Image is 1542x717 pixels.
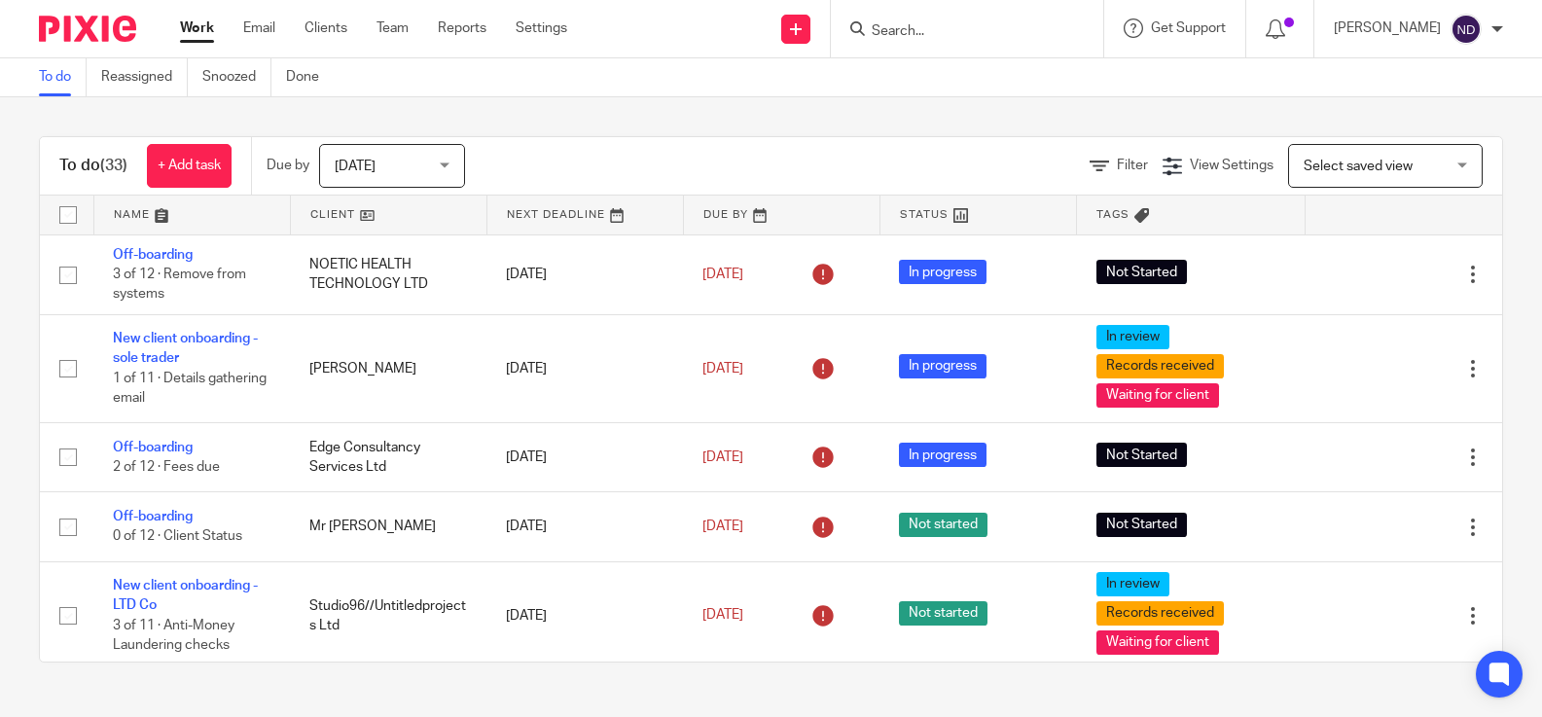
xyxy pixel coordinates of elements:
[486,492,683,561] td: [DATE]
[113,460,220,474] span: 2 of 12 · Fees due
[377,18,409,38] a: Team
[290,234,486,314] td: NOETIC HEALTH TECHNOLOGY LTD
[202,58,271,96] a: Snoozed
[1304,160,1413,173] span: Select saved view
[1096,383,1219,408] span: Waiting for client
[899,354,986,378] span: In progress
[113,268,246,302] span: 3 of 12 · Remove from systems
[1096,325,1169,349] span: In review
[702,609,743,623] span: [DATE]
[1096,443,1187,467] span: Not Started
[1451,14,1482,45] img: svg%3E
[100,158,127,173] span: (33)
[486,422,683,491] td: [DATE]
[486,314,683,422] td: [DATE]
[486,561,683,669] td: [DATE]
[899,443,986,467] span: In progress
[113,332,258,365] a: New client onboarding - sole trader
[147,144,232,188] a: + Add task
[1096,630,1219,655] span: Waiting for client
[290,492,486,561] td: Mr [PERSON_NAME]
[1190,159,1273,172] span: View Settings
[438,18,486,38] a: Reports
[101,58,188,96] a: Reassigned
[1096,572,1169,596] span: In review
[1096,209,1130,220] span: Tags
[305,18,347,38] a: Clients
[286,58,334,96] a: Done
[702,362,743,376] span: [DATE]
[113,619,234,653] span: 3 of 11 · Anti-Money Laundering checks
[290,314,486,422] td: [PERSON_NAME]
[267,156,309,175] p: Due by
[113,248,193,262] a: Off-boarding
[1096,260,1187,284] span: Not Started
[113,372,267,406] span: 1 of 11 · Details gathering email
[290,422,486,491] td: Edge Consultancy Services Ltd
[516,18,567,38] a: Settings
[335,160,376,173] span: [DATE]
[39,58,87,96] a: To do
[113,530,242,544] span: 0 of 12 · Client Status
[180,18,214,38] a: Work
[113,579,258,612] a: New client onboarding - LTD Co
[1334,18,1441,38] p: [PERSON_NAME]
[899,601,987,626] span: Not started
[702,450,743,464] span: [DATE]
[113,441,193,454] a: Off-boarding
[243,18,275,38] a: Email
[702,520,743,533] span: [DATE]
[1096,601,1224,626] span: Records received
[486,234,683,314] td: [DATE]
[1151,21,1226,35] span: Get Support
[290,561,486,669] td: Studio96//Untitledprojects Ltd
[59,156,127,176] h1: To do
[899,260,986,284] span: In progress
[702,268,743,281] span: [DATE]
[1096,354,1224,378] span: Records received
[899,513,987,537] span: Not started
[1117,159,1148,172] span: Filter
[1096,513,1187,537] span: Not Started
[39,16,136,42] img: Pixie
[113,510,193,523] a: Off-boarding
[870,23,1045,41] input: Search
